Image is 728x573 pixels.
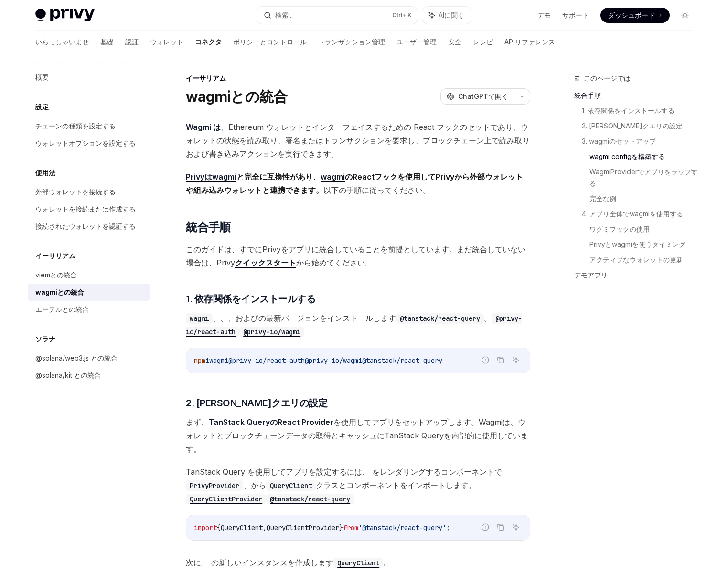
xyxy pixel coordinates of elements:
a: チェーンの種類を設定する [28,117,150,135]
a: ポリシーとコントロール [233,31,307,53]
button: コードブロックの内容をコピーします [494,521,507,533]
font: の最新バージョンをインストールし [258,313,381,323]
font: 1. 依存関係をインストールする [582,106,674,115]
font: 次に、 の新しいインスタンスを作成します [186,558,333,567]
font: および [236,313,258,323]
a: wagmiとの統合 [28,284,150,301]
font: ます [381,313,396,323]
font: 設定 [35,103,49,111]
font: 、Ethereum ウォレットとインターフェイスするための React フックのセットであり、ウォレットの状態を読み取り、署名またはトランザクションを要求し、ブロックチェーン上で読み取りおよび書... [186,122,530,159]
code: QueryClient [333,558,383,568]
font: ウォレットを接続または作成する [35,205,136,213]
a: アクティブなウォレットの更新 [589,252,700,267]
span: '@tanstack/react-query' [358,523,446,532]
button: ChatGPTで開く [440,88,514,105]
a: QueryClient [333,558,383,567]
span: @privy-io/react-auth [228,356,305,365]
font: 3. wagmiのセットアップ [582,137,656,145]
a: デモアプリ [574,267,700,283]
font: 安全 [448,38,461,46]
a: デモ [537,11,551,20]
font: AIに聞く [439,11,464,19]
a: QueryClient [266,480,316,490]
button: 誤ったコードを報告する [479,521,492,533]
a: コネクタ [195,31,222,53]
font: エーテルとの統合 [35,305,89,313]
font: ダッシュボード [608,11,655,19]
font: 、 [243,480,251,490]
font: 検索... [275,11,293,19]
code: wagmi [186,313,213,324]
a: 接続されたウォレットを認証する [28,218,150,235]
font: 完全な例 [589,194,616,202]
a: 概要 [28,69,150,86]
a: wagmi [186,313,213,323]
a: QueryClientProvider [186,494,266,503]
font: TanStack Query を使用してアプリを設定するには、 をレンダリングするコンポーネントで [186,467,502,477]
a: wagmi [321,172,345,182]
font: 使用法 [35,169,55,177]
a: viemとの統合 [28,266,150,284]
font: クラスとコンポーネントをインポートします [316,480,469,490]
a: 2. [PERSON_NAME]クエリの設定 [582,118,700,134]
font: ソラナ [35,335,55,343]
button: コードブロックの内容をコピーします [494,354,507,366]
font: @solana/kit との統合 [35,371,101,379]
a: Wagmi は [186,122,221,132]
code: @privy-io/wagmi [239,327,304,337]
font: ワグミフックの使用 [589,225,650,233]
font: 4. アプリ全体でwagmiを使用する [582,210,683,218]
a: 外部ウォレットを接続する [28,183,150,201]
font: 。 [469,480,476,490]
a: 4. アプリ全体でwagmiを使用する [582,206,700,222]
font: 1. 依存関係をインストールする [186,293,315,305]
a: ユーザー管理 [396,31,437,53]
a: WagmiProviderでアプリをラップする [589,164,700,191]
font: このページでは [584,74,631,82]
font: 。 [484,313,492,323]
font: イーサリアム [35,252,75,260]
a: @tanstack/react-query [396,313,484,323]
font: のReactフックを使用してPrivyから外部ウォレットや組み込みウォレットと連携できます。 [186,172,523,195]
a: いらっしゃいませ [35,31,89,53]
font: 認証 [125,38,139,46]
font: wagmi configを構築する [589,152,665,160]
font: を使用してアプリをセットアップします。Wagmiは、ウォレットとブロックチェーンデータの取得とキャッシュにTanStack Queryを内部的に使用しています。 [186,417,528,454]
span: npm [194,356,205,365]
a: ウォレットオプションを設定する [28,135,150,152]
font: 、 [313,172,321,181]
span: import [194,523,217,532]
a: 安全 [448,31,461,53]
button: AIに聞く [510,521,522,533]
font: 統合手順 [574,91,601,99]
font: デモ [537,11,551,19]
code: QueryClient [266,480,316,491]
font: wagmiとの統合 [186,88,287,105]
font: イーサリアム [186,74,226,82]
span: QueryClient [221,523,263,532]
span: @privy-io/wagmi [305,356,362,365]
font: 概要 [35,73,49,81]
font: トランザクション管理 [318,38,385,46]
font: 外部ウォレットを接続する [35,188,116,196]
font: ウォレットオプションを設定する [35,139,136,147]
code: @tanstack/react-query [266,494,354,504]
a: トランザクション管理 [318,31,385,53]
font: レシピ [473,38,493,46]
a: @privy-io/wagmi [239,327,304,336]
a: 統合手順 [574,88,700,103]
a: ダッシュボード [600,8,670,23]
font: サポート [562,11,589,19]
img: ライトロゴ [35,9,95,22]
font: 接続されたウォレットを認証する [35,222,136,230]
font: ChatGPTで開く [458,92,508,100]
span: } [339,523,343,532]
button: AIに聞く [422,7,471,24]
a: @solana/kit との統合 [28,367,150,384]
font: 。 [383,558,391,567]
a: 完全な例 [589,191,700,206]
font: このガイドは、すでにPrivyをアプリに統合していることを前提としています。まだ統合していない場合は、Privy [186,244,525,267]
font: から [251,480,266,490]
a: エーテルとの統合 [28,301,150,318]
